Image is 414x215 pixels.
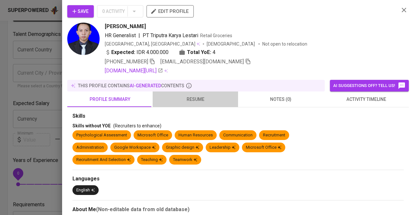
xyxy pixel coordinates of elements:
div: Communication [223,132,253,138]
div: About Me [72,206,404,213]
b: Total YoE: [187,48,211,56]
div: Human Resources [179,132,213,138]
button: edit profile [147,5,194,17]
div: [GEOGRAPHIC_DATA], [GEOGRAPHIC_DATA] [105,41,200,47]
span: HR Generalist [105,32,136,38]
div: Teamwork [173,157,197,163]
div: Recruitment And Selection [76,157,131,163]
div: Graphic design [166,145,199,151]
p: Not open to relocation [262,41,307,47]
button: AI suggestions off? Tell us! [330,80,409,91]
div: Microsoft Office [137,132,168,138]
span: [DEMOGRAPHIC_DATA] [207,41,256,47]
span: 4 [212,48,215,56]
div: Recruitment [263,132,285,138]
span: AI-generated [130,83,161,88]
b: Expected: [111,48,135,56]
div: Microsoft Office [246,145,281,151]
span: [PERSON_NAME] [105,23,146,30]
span: PT Triputra Karya Lestari [143,32,198,38]
button: Save [67,5,94,17]
span: AI suggestions off? Tell us! [333,82,406,90]
div: Administration [76,145,104,151]
img: 032dd90fc0a8b4b42462dcc06dd08717.jpeg [67,23,100,55]
div: Google Workspace [114,145,156,151]
span: edit profile [152,7,189,16]
span: (Recruiters to enhance) [113,123,161,128]
span: activity timeline [327,95,405,103]
span: profile summary [71,95,149,103]
span: Save [72,7,89,16]
span: resume [157,95,234,103]
span: | [138,32,140,39]
span: Skills without YOE [72,123,111,128]
div: Leadership [210,145,235,151]
span: [PHONE_NUMBER] [105,59,148,65]
span: Retail Groceries [200,33,232,38]
div: Psychological Assessment [76,132,127,138]
div: Languages [72,175,404,183]
div: Teaching [141,157,163,163]
a: [DOMAIN_NAME][URL] [105,67,163,75]
a: edit profile [147,8,194,14]
b: (Non-editable data from old database) [96,206,190,212]
span: notes (0) [242,95,320,103]
p: this profile contains contents [78,82,184,89]
div: IDR 4.000.000 [105,48,169,56]
span: [EMAIL_ADDRESS][DOMAIN_NAME] [160,59,244,65]
div: English [76,187,95,193]
div: Skills [72,113,404,120]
